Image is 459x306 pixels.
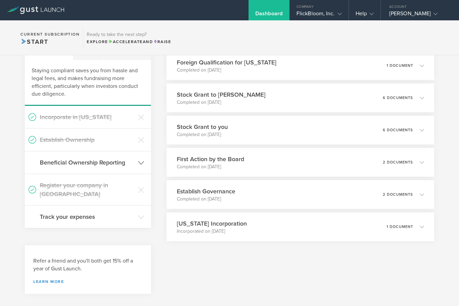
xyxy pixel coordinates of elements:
[177,90,266,99] h3: Stock Grant to [PERSON_NAME]
[177,99,266,106] p: Completed on [DATE]
[177,67,276,74] p: Completed on [DATE]
[108,39,153,44] span: and
[177,219,247,228] h3: [US_STATE] Incorporation
[108,39,143,44] span: Accelerate
[177,155,244,164] h3: First Action by the Board
[33,280,142,284] a: Learn more
[153,39,171,44] span: Raise
[177,196,235,203] p: Completed on [DATE]
[383,128,413,132] p: 6 documents
[383,160,413,164] p: 2 documents
[177,58,276,67] h3: Foreign Qualification for [US_STATE]
[389,10,447,20] div: [PERSON_NAME]
[177,187,235,196] h3: Establish Governance
[83,27,174,48] div: Ready to take the next step?ExploreAccelerateandRaise
[255,10,283,20] div: Dashboard
[20,38,48,45] span: Start
[20,32,80,36] h2: Current Subscription
[177,122,228,131] h3: Stock Grant to you
[425,273,459,306] iframe: Chat Widget
[87,32,171,37] h3: Ready to take the next step?
[25,60,151,106] div: Staying compliant saves you from hassle and legal fees, and makes fundraising more efficient, par...
[387,64,413,68] p: 1 document
[177,228,247,235] p: Incorporated on [DATE]
[40,181,135,198] h3: Register your company in [GEOGRAPHIC_DATA]
[296,10,342,20] div: FlickBloom, Inc.
[177,131,228,138] p: Completed on [DATE]
[356,10,374,20] div: Help
[33,257,142,273] h3: Refer a friend and you'll both get 15% off a year of Gust Launch.
[87,39,171,45] div: Explore
[40,158,135,167] h3: Beneficial Ownership Reporting
[177,164,244,170] p: Completed on [DATE]
[40,113,135,121] h3: Incorporate in [US_STATE]
[40,135,135,144] h3: Establish Ownership
[40,212,135,221] h3: Track your expenses
[387,225,413,229] p: 1 document
[383,96,413,100] p: 6 documents
[383,193,413,196] p: 2 documents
